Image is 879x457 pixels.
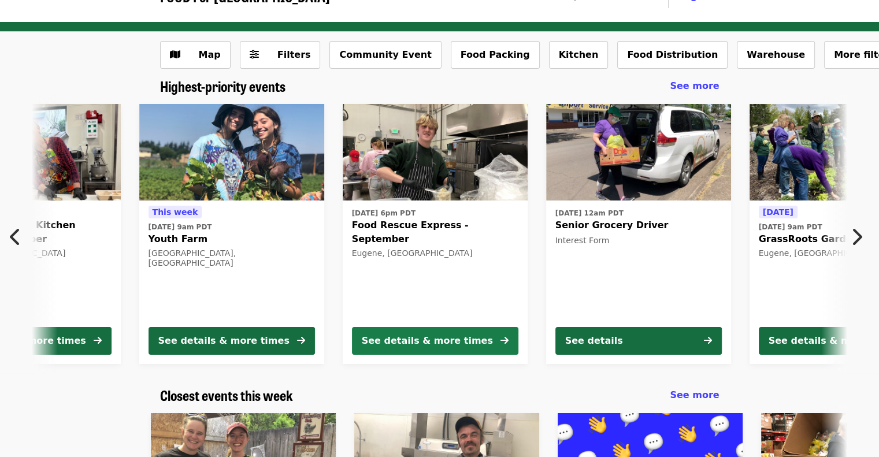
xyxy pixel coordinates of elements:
[851,226,862,248] i: chevron-right icon
[149,232,315,246] span: Youth Farm
[170,49,180,60] i: map icon
[149,248,315,268] div: [GEOGRAPHIC_DATA], [GEOGRAPHIC_DATA]
[763,207,793,217] span: [DATE]
[250,49,259,60] i: sliders-h icon
[277,49,311,60] span: Filters
[139,104,324,201] img: Youth Farm organized by FOOD For Lane County
[670,79,719,93] a: See more
[704,335,712,346] i: arrow-right icon
[451,41,540,69] button: Food Packing
[737,41,815,69] button: Warehouse
[555,218,722,232] span: Senior Grocery Driver
[565,334,623,348] div: See details
[670,389,719,400] span: See more
[362,334,493,348] div: See details & more times
[329,41,441,69] button: Community Event
[149,222,212,232] time: [DATE] 9am PDT
[352,248,518,258] div: Eugene, [GEOGRAPHIC_DATA]
[343,104,528,201] img: Food Rescue Express - September organized by FOOD For Lane County
[549,41,609,69] button: Kitchen
[160,385,293,405] span: Closest events this week
[352,327,518,355] button: See details & more times
[139,104,324,364] a: See details for "Youth Farm"
[670,80,719,91] span: See more
[240,41,321,69] button: Filters (0 selected)
[617,41,728,69] button: Food Distribution
[149,327,315,355] button: See details & more times
[670,388,719,402] a: See more
[160,76,285,96] span: Highest-priority events
[759,222,822,232] time: [DATE] 9am PDT
[297,335,305,346] i: arrow-right icon
[10,226,21,248] i: chevron-left icon
[151,78,729,95] div: Highest-priority events
[94,335,102,346] i: arrow-right icon
[343,104,528,364] a: See details for "Food Rescue Express - September"
[153,207,198,217] span: This week
[158,334,290,348] div: See details & more times
[151,387,729,404] div: Closest events this week
[555,208,624,218] time: [DATE] 12am PDT
[352,208,416,218] time: [DATE] 6pm PDT
[160,41,231,69] button: Show map view
[555,327,722,355] button: See details
[199,49,221,60] span: Map
[352,218,518,246] span: Food Rescue Express - September
[841,221,879,253] button: Next item
[500,335,509,346] i: arrow-right icon
[555,236,610,245] span: Interest Form
[160,78,285,95] a: Highest-priority events
[160,387,293,404] a: Closest events this week
[546,104,731,364] a: See details for "Senior Grocery Driver"
[546,104,731,201] img: Senior Grocery Driver organized by FOOD For Lane County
